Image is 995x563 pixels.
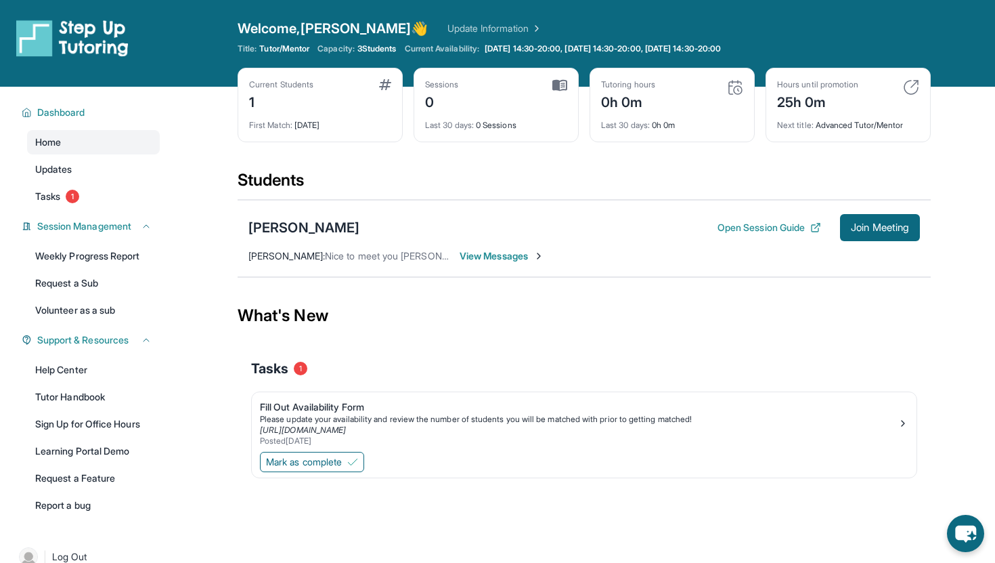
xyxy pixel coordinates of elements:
[27,244,160,268] a: Weekly Progress Report
[727,79,743,96] img: card
[425,90,459,112] div: 0
[425,79,459,90] div: Sessions
[405,43,479,54] span: Current Availability:
[601,90,655,112] div: 0h 0m
[447,22,542,35] a: Update Information
[66,190,79,203] span: 1
[238,169,931,199] div: Students
[27,184,160,209] a: Tasks1
[27,298,160,322] a: Volunteer as a sub
[27,385,160,409] a: Tutor Handbook
[947,515,984,552] button: chat-button
[37,106,85,119] span: Dashboard
[259,43,309,54] span: Tutor/Mentor
[777,112,919,131] div: Advanced Tutor/Mentor
[317,43,355,54] span: Capacity:
[260,436,898,446] div: Posted [DATE]
[35,135,61,149] span: Home
[248,250,325,262] span: [PERSON_NAME] :
[249,120,292,130] span: First Match :
[27,493,160,518] a: Report a bug
[777,79,858,90] div: Hours until promotion
[238,286,931,346] div: What's New
[32,106,152,119] button: Dashboard
[32,333,152,347] button: Support & Resources
[485,43,721,54] span: [DATE] 14:30-20:00, [DATE] 14:30-20:00, [DATE] 14:30-20:00
[851,224,909,232] span: Join Meeting
[425,120,474,130] span: Last 30 days :
[357,43,397,54] span: 3 Students
[27,271,160,295] a: Request a Sub
[37,220,131,233] span: Session Management
[32,220,152,233] button: Session Management
[266,455,342,469] span: Mark as complete
[294,362,307,375] span: 1
[260,414,898,425] div: Please update your availability and review the number of students you will be matched with prior ...
[260,425,346,435] a: [URL][DOMAIN_NAME]
[251,359,288,378] span: Tasks
[601,79,655,90] div: Tutoring hours
[347,457,358,467] img: Mark as complete
[552,79,567,91] img: card
[840,214,920,241] button: Join Meeting
[777,90,858,112] div: 25h 0m
[482,43,724,54] a: [DATE] 14:30-20:00, [DATE] 14:30-20:00, [DATE] 14:30-20:00
[325,250,525,262] span: Nice to meet you [PERSON_NAME]. Thank you
[238,43,257,54] span: Title:
[37,333,129,347] span: Support & Resources
[379,79,391,90] img: card
[777,120,814,130] span: Next title :
[249,112,391,131] div: [DATE]
[249,79,313,90] div: Current Students
[903,79,919,96] img: card
[238,19,428,38] span: Welcome, [PERSON_NAME] 👋
[601,112,743,131] div: 0h 0m
[27,412,160,436] a: Sign Up for Office Hours
[425,112,567,131] div: 0 Sessions
[260,452,364,472] button: Mark as complete
[460,249,544,263] span: View Messages
[252,392,916,449] a: Fill Out Availability FormPlease update your availability and review the number of students you w...
[248,218,359,237] div: [PERSON_NAME]
[529,22,542,35] img: Chevron Right
[35,163,72,176] span: Updates
[27,358,160,382] a: Help Center
[35,190,60,203] span: Tasks
[601,120,650,130] span: Last 30 days :
[27,466,160,491] a: Request a Feature
[27,439,160,463] a: Learning Portal Demo
[717,221,821,234] button: Open Session Guide
[249,90,313,112] div: 1
[27,130,160,154] a: Home
[533,251,544,262] img: Chevron-Right
[260,400,898,414] div: Fill Out Availability Form
[16,19,129,57] img: logo
[27,157,160,182] a: Updates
